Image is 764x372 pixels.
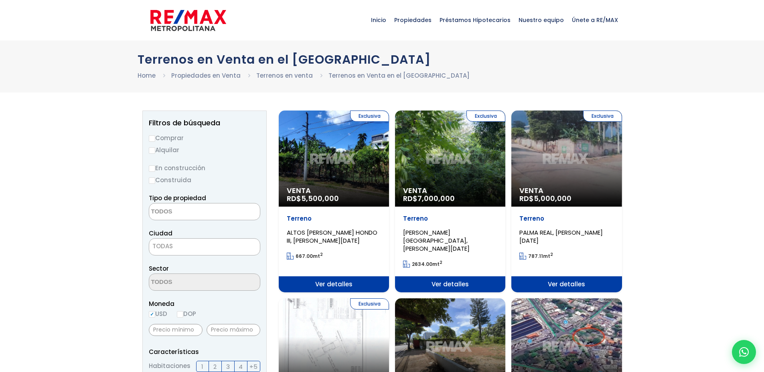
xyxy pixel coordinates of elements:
span: 2634.00 [412,261,432,267]
input: Comprar [149,135,155,142]
span: Exclusiva [350,298,389,310]
a: Exclusiva Venta RD$7,000,000 Terreno [PERSON_NAME][GEOGRAPHIC_DATA], [PERSON_NAME][DATE] 2634.00m... [395,111,505,292]
span: Ver detalles [395,276,505,292]
span: mt [287,253,323,259]
span: Ciudad [149,229,172,237]
sup: 2 [550,251,553,257]
span: mt [519,253,553,259]
span: 787.11 [528,253,543,259]
p: Terreno [519,215,614,223]
span: 2 [213,362,217,372]
span: Venta [403,187,497,195]
label: DOP [177,309,196,319]
a: Propiedades en Venta [171,71,241,80]
span: Inicio [367,8,390,32]
span: RD$ [403,193,455,203]
img: remax-metropolitana-logo [150,8,226,32]
textarea: Search [149,203,227,221]
a: Exclusiva Venta RD$5,500,000 Terreno ALTOS [PERSON_NAME] HONDO III, [PERSON_NAME][DATE] 667.00mt2... [279,111,389,292]
sup: 2 [440,259,442,265]
input: Alquilar [149,147,155,154]
span: +5 [249,362,257,372]
p: Características [149,347,260,357]
span: 5,500,000 [301,193,339,203]
span: Exclusiva [583,111,622,122]
a: Terrenos en venta [256,71,313,80]
span: Sector [149,264,169,273]
span: Venta [287,187,381,195]
span: 5,000,000 [534,193,571,203]
h2: Filtros de búsqueda [149,119,260,127]
span: TODAS [152,242,173,250]
input: Precio máximo [207,324,260,336]
span: PALMA REAL, [PERSON_NAME][DATE] [519,228,603,245]
span: mt [403,261,442,267]
span: Propiedades [390,8,436,32]
span: TODAS [149,241,260,252]
span: 1 [201,362,203,372]
input: Precio mínimo [149,324,203,336]
p: Terreno [403,215,497,223]
label: En construcción [149,163,260,173]
textarea: Search [149,274,227,291]
span: 4 [239,362,243,372]
a: Home [138,71,156,80]
span: ALTOS [PERSON_NAME] HONDO III, [PERSON_NAME][DATE] [287,228,377,245]
span: RD$ [519,193,571,203]
input: USD [149,311,155,318]
label: USD [149,309,167,319]
li: Terrenos en Venta en el [GEOGRAPHIC_DATA] [328,70,470,80]
span: 3 [226,362,230,372]
span: Habitaciones [149,361,190,372]
span: 667.00 [296,253,313,259]
input: DOP [177,311,183,318]
label: Alquilar [149,145,260,155]
span: Exclusiva [350,111,389,122]
input: Construida [149,177,155,184]
label: Comprar [149,133,260,143]
span: Tipo de propiedad [149,194,206,202]
a: Exclusiva Venta RD$5,000,000 Terreno PALMA REAL, [PERSON_NAME][DATE] 787.11mt2 Ver detalles [511,111,622,292]
sup: 2 [320,251,323,257]
span: Exclusiva [466,111,505,122]
span: TODAS [149,238,260,255]
span: RD$ [287,193,339,203]
span: Únete a RE/MAX [568,8,622,32]
span: [PERSON_NAME][GEOGRAPHIC_DATA], [PERSON_NAME][DATE] [403,228,470,253]
label: Construida [149,175,260,185]
p: Terreno [287,215,381,223]
h1: Terrenos en Venta en el [GEOGRAPHIC_DATA] [138,52,627,66]
span: Ver detalles [511,276,622,292]
span: Préstamos Hipotecarios [436,8,515,32]
input: En construcción [149,165,155,172]
span: Ver detalles [279,276,389,292]
span: Nuestro equipo [515,8,568,32]
span: 7,000,000 [417,193,455,203]
span: Venta [519,187,614,195]
span: Moneda [149,299,260,309]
